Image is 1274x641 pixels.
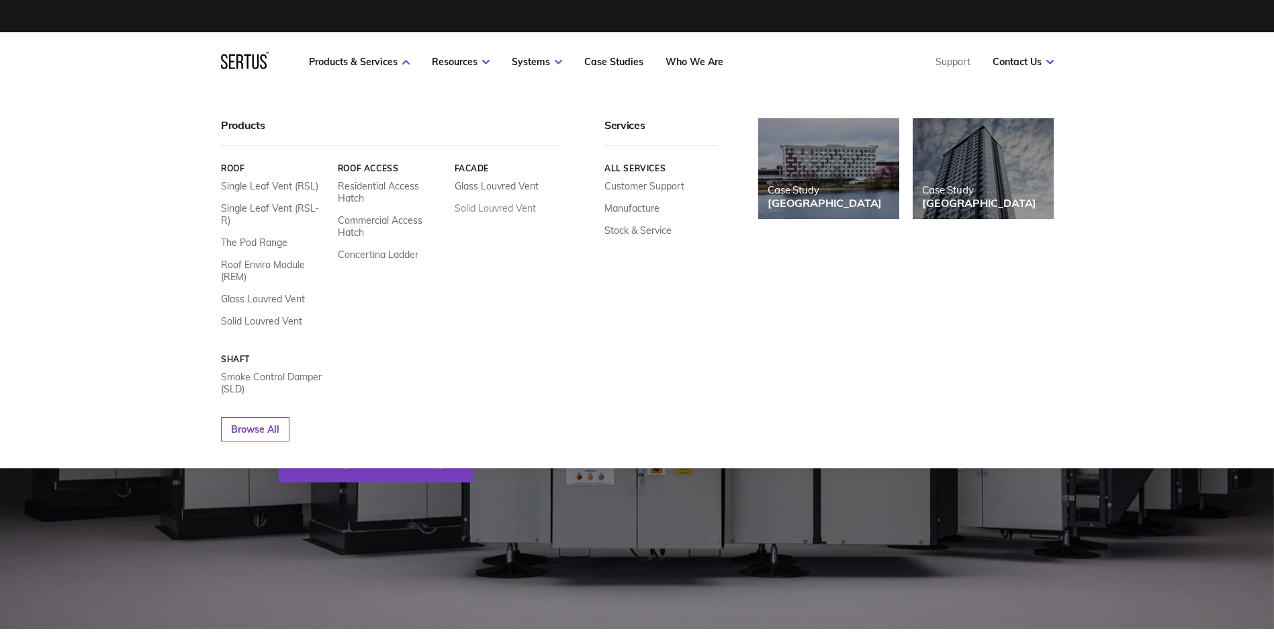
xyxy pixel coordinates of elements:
[666,56,723,68] a: Who We Are
[221,259,328,283] a: Roof Enviro Module (REM)
[221,202,328,226] a: Single Leaf Vent (RSL-R)
[512,56,562,68] a: Systems
[454,202,535,214] a: Solid Louvred Vent
[337,180,444,204] a: Residential Access Hatch
[221,293,305,305] a: Glass Louvred Vent
[768,183,882,196] div: Case Study
[993,56,1054,68] a: Contact Us
[1207,576,1274,641] iframe: Chat Widget
[913,118,1054,219] a: Case Study[GEOGRAPHIC_DATA]
[221,118,561,146] div: Products
[604,163,718,173] a: All services
[221,315,302,327] a: Solid Louvred Vent
[604,224,672,237] a: Stock & Service
[337,163,444,173] a: Roof Access
[337,214,444,239] a: Commercial Access Hatch
[221,163,328,173] a: Roof
[221,354,328,364] a: Shaft
[604,118,718,146] div: Services
[922,183,1036,196] div: Case Study
[221,371,328,395] a: Smoke Control Damper (SLD)
[432,56,490,68] a: Resources
[922,196,1036,210] div: [GEOGRAPHIC_DATA]
[604,202,659,214] a: Manufacture
[768,196,882,210] div: [GEOGRAPHIC_DATA]
[337,249,418,261] a: Concertina Ladder
[221,180,318,192] a: Single Leaf Vent (RSL)
[454,180,538,192] a: Glass Louvred Vent
[221,417,289,441] a: Browse All
[309,56,410,68] a: Products & Services
[936,56,970,68] a: Support
[454,163,561,173] a: Facade
[221,237,287,249] a: The Pod Range
[584,56,643,68] a: Case Studies
[758,118,899,219] a: Case Study[GEOGRAPHIC_DATA]
[604,180,684,192] a: Customer Support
